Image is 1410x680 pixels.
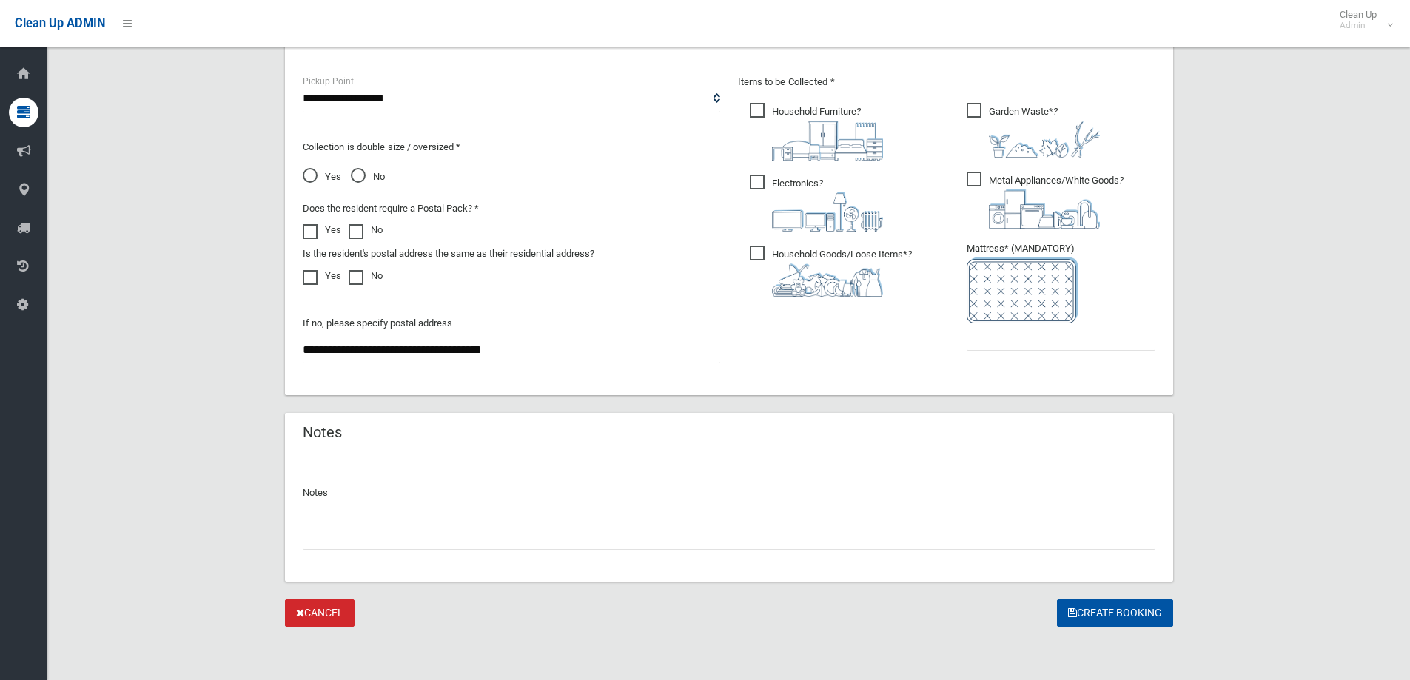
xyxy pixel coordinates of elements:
a: Cancel [285,599,355,627]
p: Items to be Collected * [738,73,1155,91]
span: Household Goods/Loose Items* [750,246,912,297]
img: 4fd8a5c772b2c999c83690221e5242e0.png [989,121,1100,158]
label: No [349,221,383,239]
label: If no, please specify postal address [303,314,452,332]
i: ? [772,178,883,232]
p: Notes [303,484,1155,502]
span: Electronics [750,175,883,232]
img: b13cc3517677393f34c0a387616ef184.png [772,263,883,297]
p: Collection is double size / oversized * [303,138,720,156]
span: Clean Up [1332,9,1391,31]
label: Does the resident require a Postal Pack? * [303,200,479,218]
label: Yes [303,221,341,239]
i: ? [989,175,1124,229]
label: Yes [303,267,341,285]
button: Create Booking [1057,599,1173,627]
span: Clean Up ADMIN [15,16,105,30]
header: Notes [285,418,360,447]
span: Garden Waste* [967,103,1100,158]
img: e7408bece873d2c1783593a074e5cb2f.png [967,257,1078,323]
label: No [349,267,383,285]
small: Admin [1340,20,1377,31]
i: ? [989,106,1100,158]
img: 394712a680b73dbc3d2a6a3a7ffe5a07.png [772,192,883,232]
img: 36c1b0289cb1767239cdd3de9e694f19.png [989,189,1100,229]
span: Metal Appliances/White Goods [967,172,1124,229]
i: ? [772,106,883,161]
label: Is the resident's postal address the same as their residential address? [303,245,594,263]
img: aa9efdbe659d29b613fca23ba79d85cb.png [772,121,883,161]
span: Mattress* (MANDATORY) [967,243,1155,323]
span: Household Furniture [750,103,883,161]
span: No [351,168,385,186]
span: Yes [303,168,341,186]
i: ? [772,249,912,297]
